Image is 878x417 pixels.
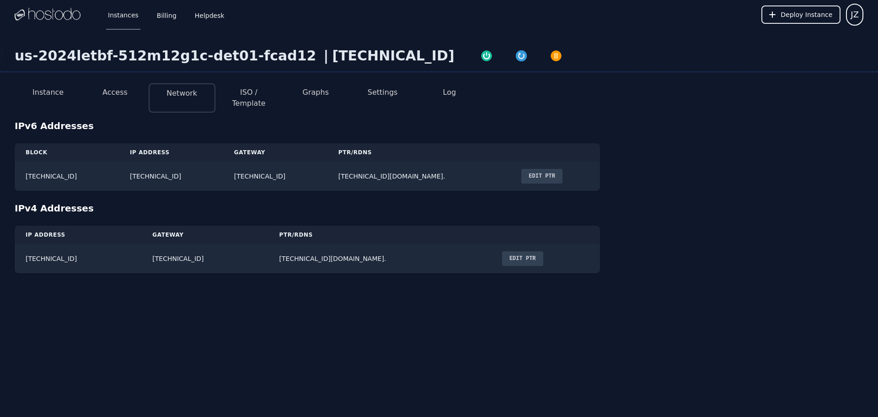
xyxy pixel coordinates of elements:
button: Instance [32,87,64,98]
td: [TECHNICAL_ID] [15,162,119,191]
td: [TECHNICAL_ID][DOMAIN_NAME]. [268,244,491,273]
button: ISO / Template [223,87,275,109]
button: Network [166,88,197,99]
td: [TECHNICAL_ID] [141,244,268,273]
img: Power On [480,49,493,62]
div: IPv6 Addresses [15,119,863,132]
td: [TECHNICAL_ID] [15,244,141,273]
div: [TECHNICAL_ID] [332,48,454,64]
img: Power Off [550,49,562,62]
button: Settings [368,87,398,98]
th: PTR/rDNS [327,143,511,162]
button: Edit PTR [502,251,543,266]
button: Power Off [539,48,573,62]
button: Restart [504,48,539,62]
button: Graphs [303,87,329,98]
img: Restart [515,49,528,62]
button: Access [102,87,128,98]
th: Block [15,143,119,162]
button: Power On [469,48,504,62]
span: Deploy Instance [781,10,832,19]
td: [TECHNICAL_ID] [119,162,223,191]
th: PTR/rDNS [268,226,491,244]
div: IPv4 Addresses [15,202,863,215]
th: IP Address [119,143,223,162]
button: Log [443,87,456,98]
button: Edit PTR [521,169,562,184]
div: us-2024letbf-512m12g1c-det01-fcad12 [15,48,320,64]
div: | [320,48,332,64]
button: User menu [846,4,863,26]
th: Gateway [141,226,268,244]
img: Logo [15,8,80,22]
td: [TECHNICAL_ID] [223,162,327,191]
span: JZ [851,8,859,21]
button: Deploy Instance [761,5,841,24]
th: IP Address [15,226,141,244]
th: Gateway [223,143,327,162]
td: [TECHNICAL_ID][DOMAIN_NAME]. [327,162,511,191]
